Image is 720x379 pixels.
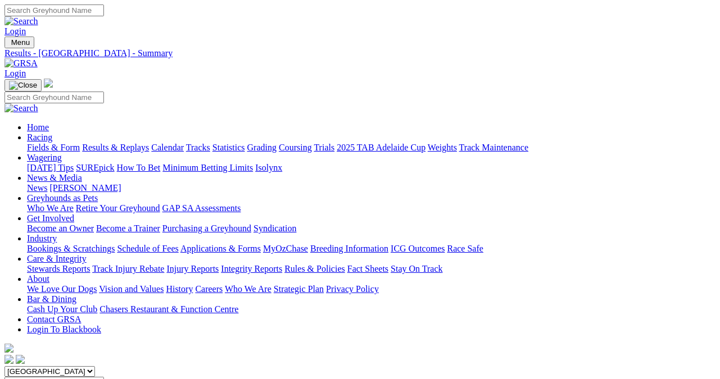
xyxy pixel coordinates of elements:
[4,26,26,36] a: Login
[221,264,282,273] a: Integrity Reports
[27,163,74,172] a: [DATE] Tips
[27,234,57,243] a: Industry
[27,203,716,213] div: Greyhounds as Pets
[27,294,76,304] a: Bar & Dining
[9,81,37,90] img: Close
[27,304,97,314] a: Cash Up Your Club
[96,223,160,233] a: Become a Trainer
[117,244,178,253] a: Schedule of Fees
[326,284,379,294] a: Privacy Policy
[49,183,121,193] a: [PERSON_NAME]
[11,38,30,47] span: Menu
[27,173,82,182] a: News & Media
[4,79,42,92] button: Toggle navigation
[27,223,94,233] a: Become an Owner
[4,4,104,16] input: Search
[27,284,97,294] a: We Love Our Dogs
[27,264,716,274] div: Care & Integrity
[27,193,98,203] a: Greyhounds as Pets
[27,254,87,263] a: Care & Integrity
[166,264,219,273] a: Injury Reports
[27,244,716,254] div: Industry
[225,284,271,294] a: Who We Are
[27,284,716,294] div: About
[4,344,13,353] img: logo-grsa-white.png
[162,163,253,172] a: Minimum Betting Limits
[27,122,49,132] a: Home
[4,48,716,58] a: Results - [GEOGRAPHIC_DATA] - Summary
[27,223,716,234] div: Get Involved
[255,163,282,172] a: Isolynx
[391,264,442,273] a: Stay On Track
[247,143,277,152] a: Grading
[16,355,25,364] img: twitter.svg
[27,143,80,152] a: Fields & Form
[4,92,104,103] input: Search
[310,244,388,253] a: Breeding Information
[92,264,164,273] a: Track Injury Rebate
[447,244,483,253] a: Race Safe
[284,264,345,273] a: Rules & Policies
[82,143,149,152] a: Results & Replays
[27,133,52,142] a: Racing
[27,153,62,162] a: Wagering
[279,143,312,152] a: Coursing
[180,244,261,253] a: Applications & Forms
[99,304,238,314] a: Chasers Restaurant & Function Centre
[4,16,38,26] img: Search
[4,58,38,69] img: GRSA
[76,203,160,213] a: Retire Your Greyhound
[166,284,193,294] a: History
[27,203,74,213] a: Who We Are
[4,36,34,48] button: Toggle navigation
[27,304,716,314] div: Bar & Dining
[27,213,74,223] a: Get Involved
[27,183,716,193] div: News & Media
[337,143,425,152] a: 2025 TAB Adelaide Cup
[391,244,445,253] a: ICG Outcomes
[4,355,13,364] img: facebook.svg
[459,143,528,152] a: Track Maintenance
[27,314,81,324] a: Contact GRSA
[27,274,49,284] a: About
[76,163,114,172] a: SUREpick
[27,183,47,193] a: News
[151,143,184,152] a: Calendar
[263,244,308,253] a: MyOzChase
[99,284,164,294] a: Vision and Values
[44,79,53,88] img: logo-grsa-white.png
[186,143,210,152] a: Tracks
[274,284,324,294] a: Strategic Plan
[4,103,38,113] img: Search
[347,264,388,273] a: Fact Sheets
[4,69,26,78] a: Login
[162,223,251,233] a: Purchasing a Greyhound
[117,163,161,172] a: How To Bet
[428,143,457,152] a: Weights
[27,264,90,273] a: Stewards Reports
[212,143,245,152] a: Statistics
[314,143,334,152] a: Trials
[162,203,241,213] a: GAP SA Assessments
[195,284,223,294] a: Careers
[27,244,115,253] a: Bookings & Scratchings
[27,163,716,173] div: Wagering
[253,223,296,233] a: Syndication
[27,143,716,153] div: Racing
[27,325,101,334] a: Login To Blackbook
